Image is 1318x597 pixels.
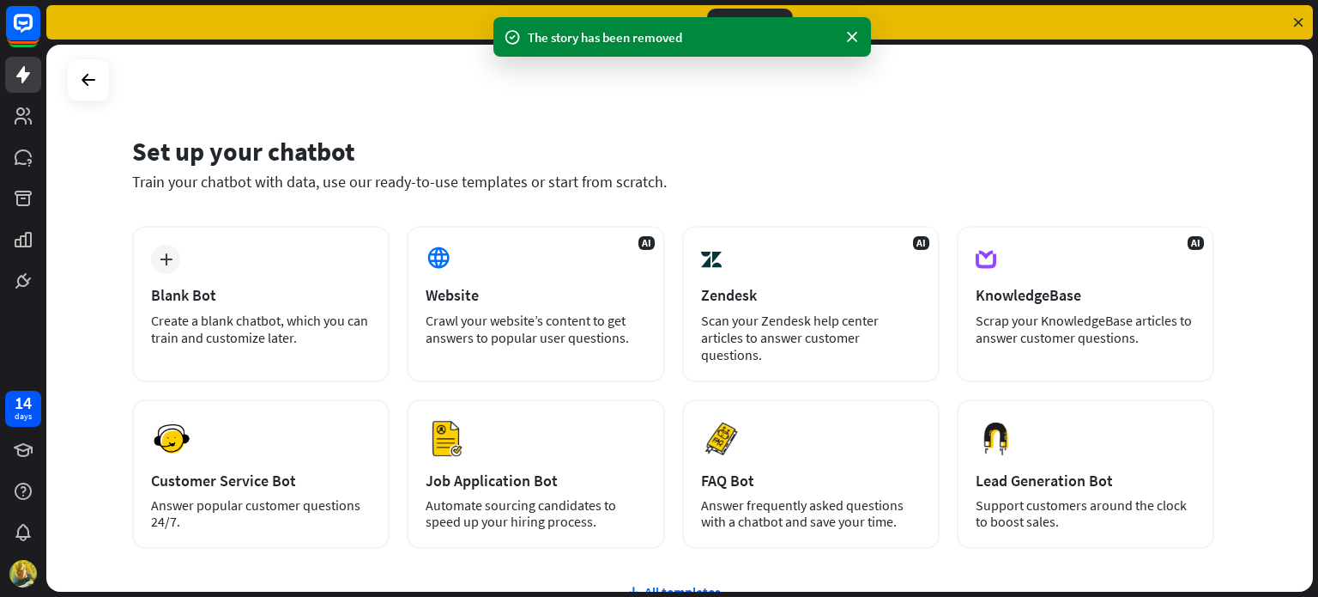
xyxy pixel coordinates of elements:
a: 14 days [5,391,41,427]
div: The story has been removed [528,28,837,46]
div: Add chatbot [707,9,793,36]
div: 14 [15,395,32,411]
div: Create your first AI chatbot [546,15,693,31]
div: days [15,411,32,423]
